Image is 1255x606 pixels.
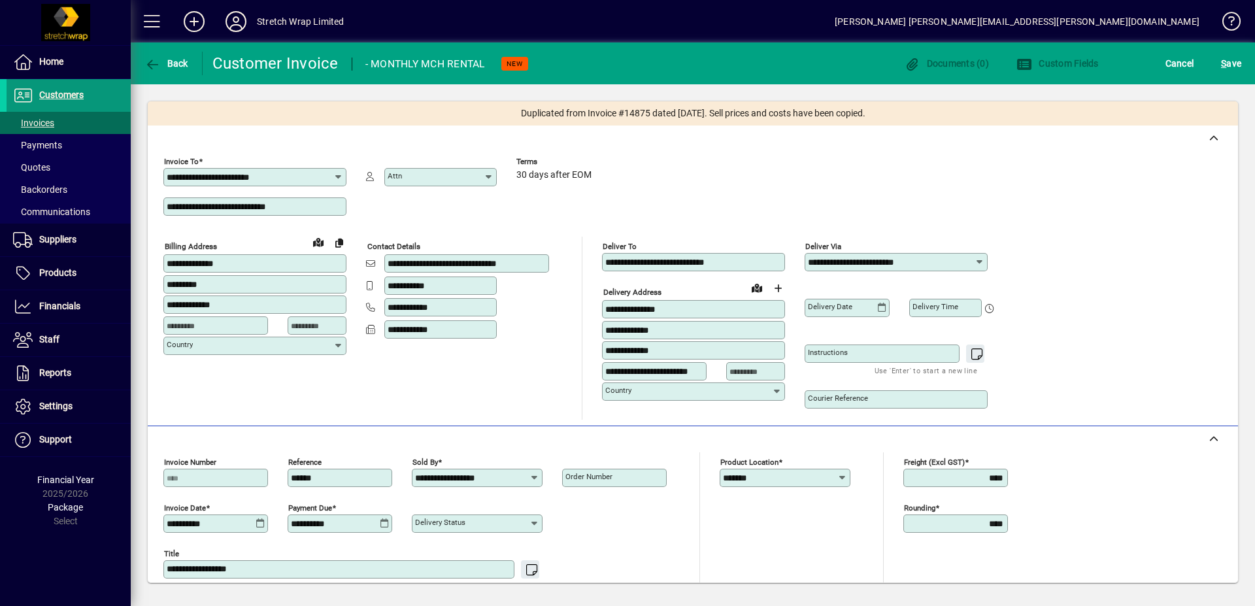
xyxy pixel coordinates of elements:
[516,158,595,166] span: Terms
[39,434,72,445] span: Support
[904,458,965,467] mat-label: Freight (excl GST)
[7,324,131,356] a: Staff
[7,357,131,390] a: Reports
[164,157,199,166] mat-label: Invoice To
[37,475,94,485] span: Financial Year
[329,232,350,253] button: Copy to Delivery address
[144,58,188,69] span: Back
[164,458,216,467] mat-label: Invoice number
[7,290,131,323] a: Financials
[1016,58,1099,69] span: Custom Fields
[1221,53,1241,74] span: ave
[212,53,339,74] div: Customer Invoice
[1013,52,1102,75] button: Custom Fields
[720,458,778,467] mat-label: Product location
[173,10,215,33] button: Add
[904,58,989,69] span: Documents (0)
[7,390,131,423] a: Settings
[7,224,131,256] a: Suppliers
[39,56,63,67] span: Home
[39,301,80,311] span: Financials
[131,52,203,75] app-page-header-button: Back
[13,162,50,173] span: Quotes
[1162,52,1197,75] button: Cancel
[901,52,992,75] button: Documents (0)
[39,334,59,345] span: Staff
[808,348,848,357] mat-label: Instructions
[167,340,193,349] mat-label: Country
[805,242,841,251] mat-label: Deliver via
[7,134,131,156] a: Payments
[516,170,592,180] span: 30 days after EOM
[39,234,76,244] span: Suppliers
[257,11,344,32] div: Stretch Wrap Limited
[835,11,1199,32] div: [PERSON_NAME] [PERSON_NAME][EMAIL_ADDRESS][PERSON_NAME][DOMAIN_NAME]
[13,118,54,128] span: Invoices
[1213,3,1239,45] a: Knowledge Base
[388,171,402,180] mat-label: Attn
[39,90,84,100] span: Customers
[7,257,131,290] a: Products
[565,472,612,481] mat-label: Order number
[1165,53,1194,74] span: Cancel
[808,302,852,311] mat-label: Delivery date
[429,579,532,594] mat-hint: Use 'Enter' to start a new line
[875,363,977,378] mat-hint: Use 'Enter' to start a new line
[746,277,767,298] a: View on map
[48,502,83,513] span: Package
[767,278,788,299] button: Choose address
[7,201,131,223] a: Communications
[7,424,131,456] a: Support
[13,140,62,150] span: Payments
[365,54,485,75] div: - MONTHLY MCH RENTAL
[412,458,438,467] mat-label: Sold by
[1221,58,1226,69] span: S
[215,10,257,33] button: Profile
[521,107,865,120] span: Duplicated from Invoice #14875 dated [DATE]. Sell prices and costs have been copied.
[39,401,73,411] span: Settings
[13,207,90,217] span: Communications
[912,302,958,311] mat-label: Delivery time
[904,503,935,513] mat-label: Rounding
[164,503,206,513] mat-label: Invoice date
[39,367,71,378] span: Reports
[7,112,131,134] a: Invoices
[808,394,868,403] mat-label: Courier Reference
[415,518,465,527] mat-label: Delivery status
[7,156,131,178] a: Quotes
[13,184,67,195] span: Backorders
[141,52,192,75] button: Back
[288,503,332,513] mat-label: Payment due
[308,231,329,252] a: View on map
[7,178,131,201] a: Backorders
[605,386,631,395] mat-label: Country
[288,458,322,467] mat-label: Reference
[7,46,131,78] a: Home
[164,549,179,558] mat-label: Title
[39,267,76,278] span: Products
[507,59,523,68] span: NEW
[1218,52,1245,75] button: Save
[603,242,637,251] mat-label: Deliver To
